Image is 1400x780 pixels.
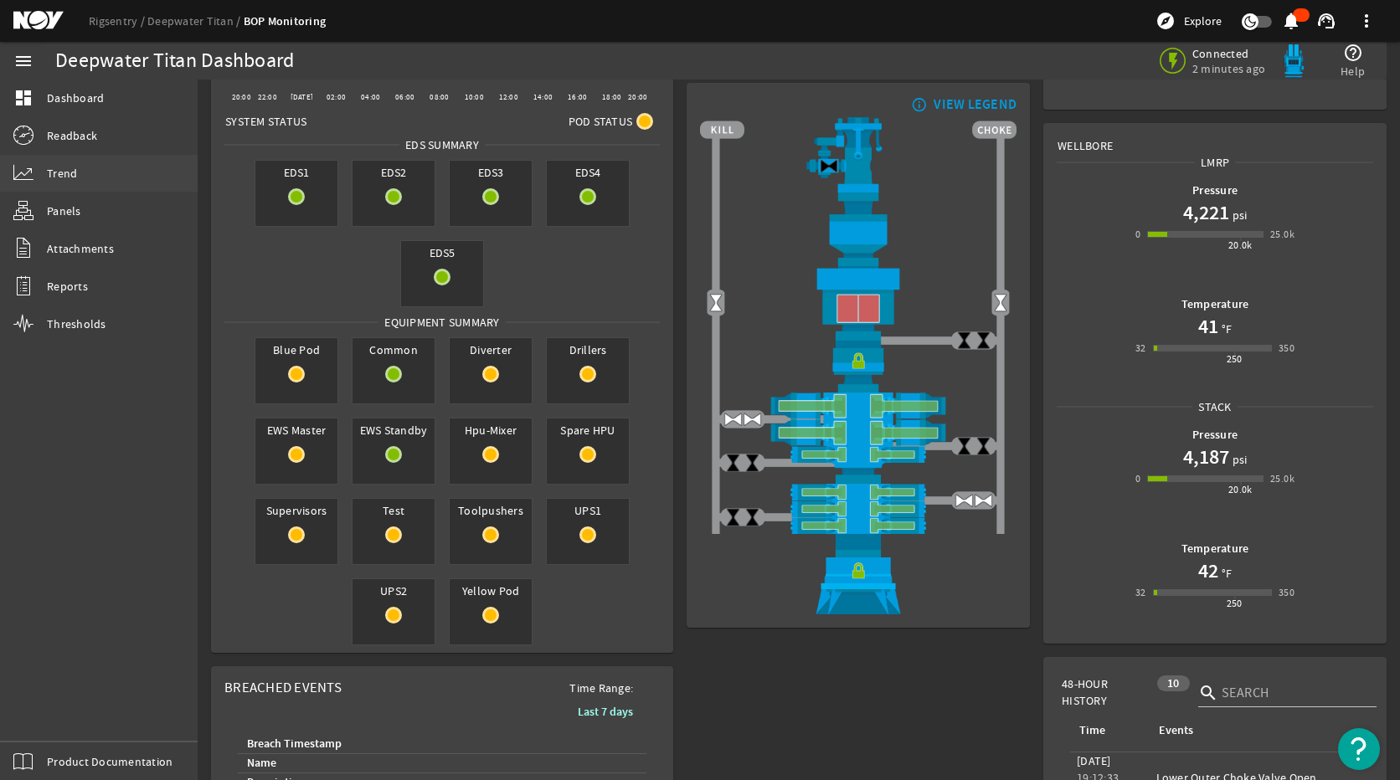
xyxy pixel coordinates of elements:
[353,418,435,442] span: EWS Standby
[499,92,518,102] text: 12:00
[700,517,1017,534] img: PipeRamOpen.png
[955,331,974,350] img: ValveClose.png
[1181,296,1249,312] b: Temperature
[700,484,1017,500] img: PipeRamOpen.png
[700,393,1017,419] img: ShearRamOpen.png
[974,331,993,350] img: ValveClose.png
[820,157,839,176] img: Valve2Close.png
[700,446,1017,463] img: PipeRamOpen.png
[1149,8,1228,34] button: Explore
[1227,595,1243,612] div: 250
[47,753,172,770] span: Product Documentation
[1227,351,1243,367] div: 250
[395,92,414,102] text: 06:00
[602,92,621,102] text: 18:00
[1341,63,1365,80] span: Help
[1198,683,1218,703] i: search
[1159,721,1193,740] div: Events
[1192,61,1265,76] span: 2 minutes ago
[224,679,342,696] span: Breached Events
[450,338,532,362] span: Diverter
[1281,11,1301,31] mat-icon: notifications
[353,579,435,603] span: UPS2
[89,13,147,28] a: Rigsentry
[955,491,974,511] img: ValveOpen.png
[1228,481,1253,498] div: 20.0k
[1044,124,1386,154] div: Wellbore
[700,192,1017,266] img: FlexJoint.png
[1135,470,1140,487] div: 0
[47,127,97,144] span: Readback
[247,735,342,753] div: Breach Timestamp
[1195,154,1235,171] span: LMRP
[378,314,505,331] span: Equipment Summary
[1218,321,1233,337] span: °F
[147,13,244,28] a: Deepwater Titan
[465,92,484,102] text: 10:00
[255,499,337,522] span: Supervisors
[569,113,633,130] span: Pod Status
[1183,444,1229,470] h1: 4,187
[743,508,762,527] img: ValveClose.png
[700,500,1017,517] img: PipeRamOpen.png
[1192,182,1238,198] b: Pressure
[47,203,81,219] span: Panels
[1218,565,1233,582] span: °F
[450,418,532,442] span: Hpu-Mixer
[1156,721,1346,740] div: Events
[430,92,449,102] text: 08:00
[47,240,114,257] span: Attachments
[908,98,928,111] mat-icon: info_outline
[628,92,647,102] text: 20:00
[700,266,1017,341] img: UpperAnnularClose.png
[399,136,485,153] span: EDS SUMMARY
[578,704,633,720] b: Last 7 days
[1077,721,1136,740] div: Time
[450,161,532,184] span: EDS3
[533,92,553,102] text: 14:00
[255,161,337,184] span: EDS1
[700,463,1017,484] img: BopBodyShearBottom.png
[1077,753,1111,768] legacy-datetime-component: [DATE]
[1135,226,1140,243] div: 0
[1192,398,1237,415] span: Stack
[991,293,1011,312] img: Valve2Open.png
[244,735,633,753] div: Breach Timestamp
[291,92,314,102] text: [DATE]
[1343,43,1363,63] mat-icon: help_outline
[353,499,435,522] span: Test
[255,338,337,362] span: Blue Pod
[743,454,762,473] img: ValveClose.png
[707,293,726,312] img: Valve2Open.png
[700,117,1017,192] img: RiserAdapter.png
[1277,44,1310,78] img: Bluepod.svg
[232,92,251,102] text: 20:00
[450,499,532,522] span: Toolpushers
[1156,11,1176,31] mat-icon: explore
[225,113,306,130] span: System Status
[1198,313,1218,340] h1: 41
[1338,728,1380,770] button: Open Resource Center
[1135,584,1146,601] div: 32
[556,680,646,696] span: Time Range:
[1157,675,1190,691] div: 10
[547,338,629,362] span: Drillers
[700,534,1017,614] img: WellheadConnectorLock.png
[1279,340,1294,357] div: 350
[1062,675,1149,709] span: 48-Hour History
[327,92,346,102] text: 02:00
[244,13,327,29] a: BOP Monitoring
[1198,557,1218,584] h1: 42
[255,418,337,442] span: EWS Master
[1192,46,1265,61] span: Connected
[723,410,743,429] img: ValveOpen.png
[247,754,276,772] div: Name
[547,418,629,442] span: Spare HPU
[47,165,77,182] span: Trend
[723,508,743,527] img: ValveClose.png
[1316,11,1336,31] mat-icon: support_agent
[723,454,743,473] img: ValveClose.png
[1079,721,1105,740] div: Time
[258,92,277,102] text: 22:00
[547,499,629,522] span: UPS1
